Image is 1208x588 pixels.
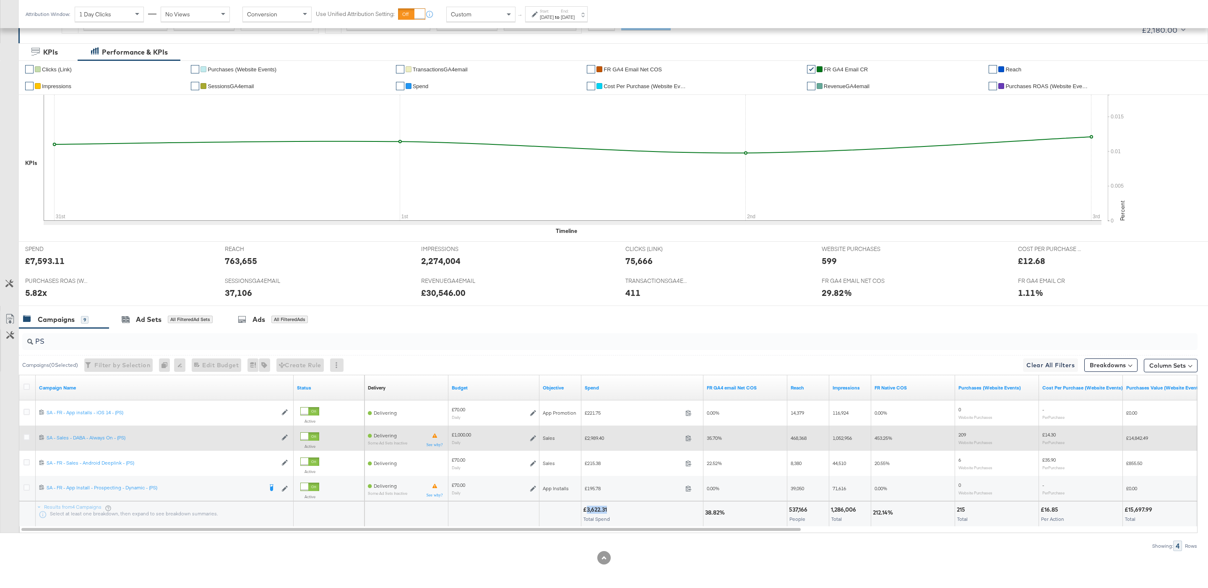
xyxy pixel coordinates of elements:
[247,10,277,18] span: Conversion
[1185,543,1198,549] div: Rows
[1126,384,1203,391] a: The total value of the purchase actions tracked by your Custom Audience pixel on your website aft...
[253,315,265,324] div: Ads
[136,315,161,324] div: Ad Sets
[875,410,887,416] span: 0.00%
[452,406,465,413] div: £70.00
[1023,358,1078,372] button: Clear All Filters
[989,65,997,73] a: ✔
[707,460,722,466] span: 22.52%
[452,465,461,470] sub: Daily
[39,384,290,391] a: Your campaign name.
[1084,358,1138,372] button: Breakdowns
[1041,516,1064,522] span: Per Action
[1144,359,1198,372] button: Column Sets
[225,255,257,267] div: 763,655
[47,434,277,442] a: SA - Sales - DABA - Always On - (PS)
[421,255,461,267] div: 2,274,004
[102,47,168,57] div: Performance & KPIs
[25,159,37,167] div: KPIs
[516,14,524,17] span: ↑
[1018,287,1043,299] div: 1.11%
[225,245,288,253] span: REACH
[875,435,892,441] span: 453.25%
[191,82,199,90] a: ✔
[47,484,263,493] a: SA - FR - App Install - Prospecting - Dynamic - (PS)
[556,227,577,235] div: Timeline
[1042,482,1044,488] span: -
[707,410,719,416] span: 0.00%
[1005,83,1089,89] span: Purchases ROAS (Website Events)
[989,82,997,90] a: ✔
[452,415,461,420] sub: Daily
[707,435,722,441] span: 35.70%
[271,316,308,323] div: All Filtered Ads
[540,8,554,14] label: Start:
[831,506,859,514] div: 1,286,006
[374,460,397,466] span: Delivering
[1042,431,1056,438] span: £14.30
[421,287,466,299] div: £30,546.00
[42,66,72,73] span: Clicks (Link)
[1041,506,1061,514] div: £16.85
[1119,201,1126,221] text: Percent
[25,287,47,299] div: 5.82x
[807,65,815,73] a: ✔
[159,358,174,372] div: 0
[1126,435,1148,441] span: £14,842.49
[791,460,802,466] span: 8,380
[225,277,288,285] span: SESSIONSGA4EMAIL
[540,14,554,21] div: [DATE]
[822,255,837,267] div: 599
[587,82,595,90] a: ✔
[625,255,653,267] div: 75,666
[707,485,719,491] span: 0.00%
[1138,24,1187,37] button: £2,180.00
[22,361,78,369] div: Campaigns ( 0 Selected)
[958,457,961,463] span: 6
[1018,245,1081,253] span: COST PER PURCHASE (WEBSITE EVENTS)
[47,409,277,416] a: SA - FR - App installs - iOS 14 - (PS)
[1042,440,1065,445] sub: Per Purchase
[1125,516,1135,522] span: Total
[791,485,804,491] span: 39,050
[368,491,407,496] sub: Some Ad Sets Inactive
[1042,415,1065,420] sub: Per Purchase
[1152,543,1173,549] div: Showing:
[561,8,575,14] label: End:
[875,384,952,391] a: FR Native COS
[451,10,471,18] span: Custom
[875,485,887,491] span: 0.00%
[25,277,88,285] span: PURCHASES ROAS (WEBSITE EVENTS)
[625,245,688,253] span: CLICKS (LINK)
[38,315,75,324] div: Campaigns
[421,277,484,285] span: REVENUEGA4EMAIL
[300,418,319,424] label: Active
[705,509,727,517] div: 38.82%
[374,483,397,489] span: Delivering
[958,406,961,413] span: 0
[300,469,319,474] label: Active
[208,83,254,89] span: SessionsGA4email
[583,516,610,522] span: Total Spend
[791,384,826,391] a: The number of people your ad was served to.
[958,415,992,420] sub: Website Purchases
[168,316,213,323] div: All Filtered Ad Sets
[316,10,395,18] label: Use Unified Attribution Setting:
[824,83,870,89] span: RevenueGA4email
[25,65,34,73] a: ✔
[958,384,1036,391] a: The number of times a purchase was made tracked by your Custom Audience pixel on your website aft...
[1042,490,1065,495] sub: Per Purchase
[789,516,805,522] span: People
[958,465,992,470] sub: Website Purchases
[543,485,569,491] span: App Installs
[604,66,662,73] span: FR GA4 email Net COS
[873,509,896,517] div: 212.14%
[554,14,561,20] strong: to
[958,431,966,438] span: 209
[165,10,190,18] span: No Views
[300,444,319,449] label: Active
[25,255,65,267] div: £7,593.11
[297,384,361,391] a: Shows the current state of your Ad Campaign.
